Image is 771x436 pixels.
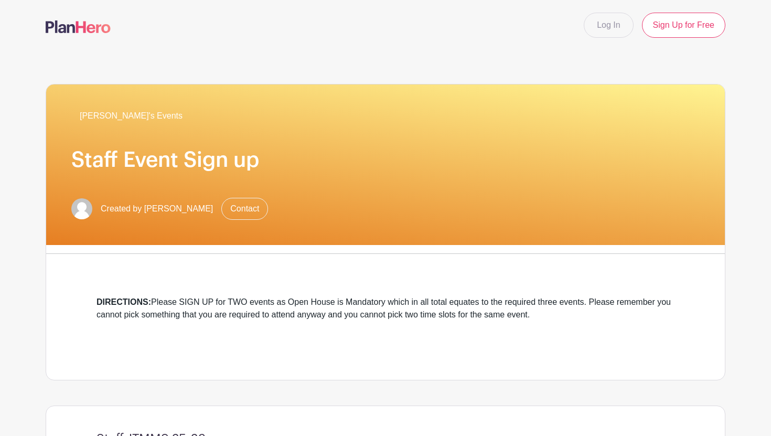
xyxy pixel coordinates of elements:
span: [PERSON_NAME]'s Events [80,110,183,122]
img: logo-507f7623f17ff9eddc593b1ce0a138ce2505c220e1c5a4e2b4648c50719b7d32.svg [46,20,111,33]
a: Log In [584,13,633,38]
h1: Staff Event Sign up [71,147,700,173]
a: Contact [221,198,268,220]
div: Please SIGN UP for TWO events as Open House is Mandatory which in all total equates to the requir... [97,296,674,321]
strong: DIRECTIONS: [97,297,151,306]
img: default-ce2991bfa6775e67f084385cd625a349d9dcbb7a52a09fb2fda1e96e2d18dcdb.png [71,198,92,219]
a: Sign Up for Free [642,13,725,38]
span: Created by [PERSON_NAME] [101,203,213,215]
